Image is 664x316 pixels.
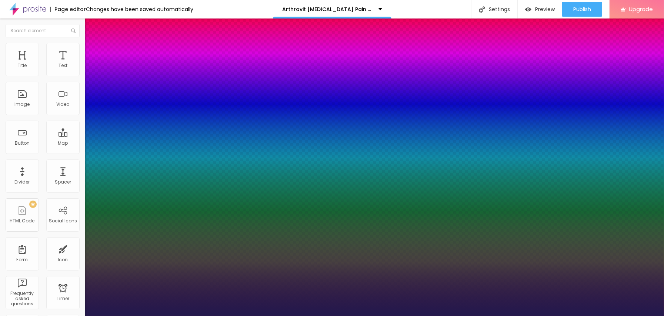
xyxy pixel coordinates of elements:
[55,179,71,185] div: Spacer
[49,218,77,223] div: Social Icons
[17,257,28,262] div: Form
[58,141,68,146] div: Map
[18,63,27,68] div: Title
[57,102,70,107] div: Video
[86,7,193,12] div: Changes have been saved automatically
[6,24,80,37] input: Search element
[58,257,68,262] div: Icon
[15,102,30,107] div: Image
[562,2,602,17] button: Publish
[50,7,86,12] div: Page editor
[15,179,30,185] div: Divider
[518,2,562,17] button: Preview
[629,6,653,12] span: Upgrade
[59,63,67,68] div: Text
[535,6,555,12] span: Preview
[15,141,30,146] div: Button
[7,291,37,307] div: Frequently asked questions
[525,6,531,13] img: view-1.svg
[282,7,373,12] p: Arthrovit [MEDICAL_DATA] Pain Relief Cream [GEOGRAPHIC_DATA]
[71,28,76,33] img: Icone
[57,296,69,301] div: Timer
[573,6,591,12] span: Publish
[10,218,35,223] div: HTML Code
[479,6,485,13] img: Icone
